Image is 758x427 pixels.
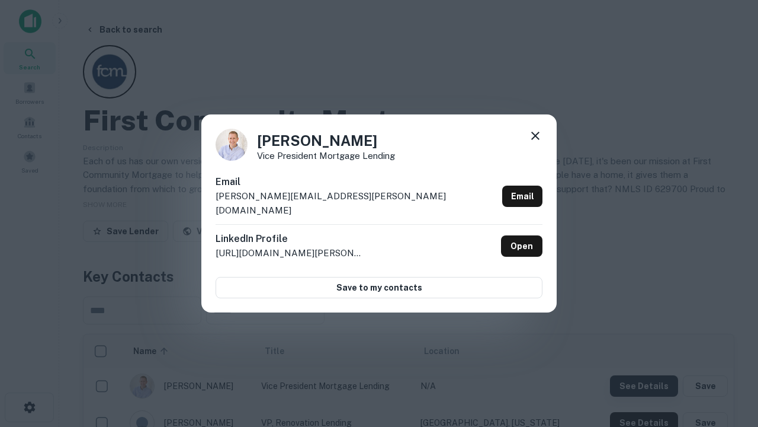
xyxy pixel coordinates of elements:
a: Open [501,235,542,257]
h4: [PERSON_NAME] [257,130,395,151]
h6: Email [216,175,497,189]
h6: LinkedIn Profile [216,232,364,246]
img: 1520878720083 [216,129,248,161]
p: [URL][DOMAIN_NAME][PERSON_NAME] [216,246,364,260]
p: [PERSON_NAME][EMAIL_ADDRESS][PERSON_NAME][DOMAIN_NAME] [216,189,497,217]
a: Email [502,186,542,207]
button: Save to my contacts [216,277,542,298]
p: Vice President Mortgage Lending [257,151,395,160]
iframe: Chat Widget [699,294,758,351]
